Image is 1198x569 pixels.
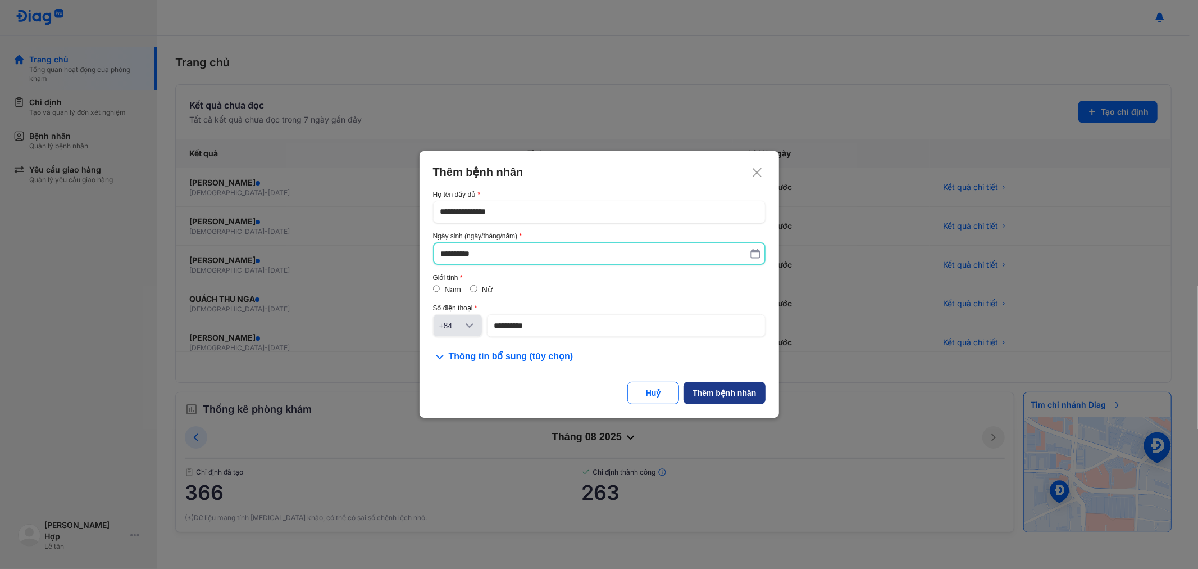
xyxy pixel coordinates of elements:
label: Nam [444,285,461,294]
div: Số điện thoại [433,304,766,312]
div: Họ tên đầy đủ [433,191,766,198]
div: Thêm bệnh nhân [433,165,766,179]
span: Thông tin bổ sung (tùy chọn) [449,350,573,364]
div: Ngày sinh (ngày/tháng/năm) [433,232,766,240]
div: Thêm bệnh nhân [693,387,756,399]
label: Nữ [482,285,493,294]
div: +84 [439,320,463,331]
button: Thêm bệnh nhân [684,382,765,404]
button: Huỷ [627,382,679,404]
div: Giới tính [433,274,766,282]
